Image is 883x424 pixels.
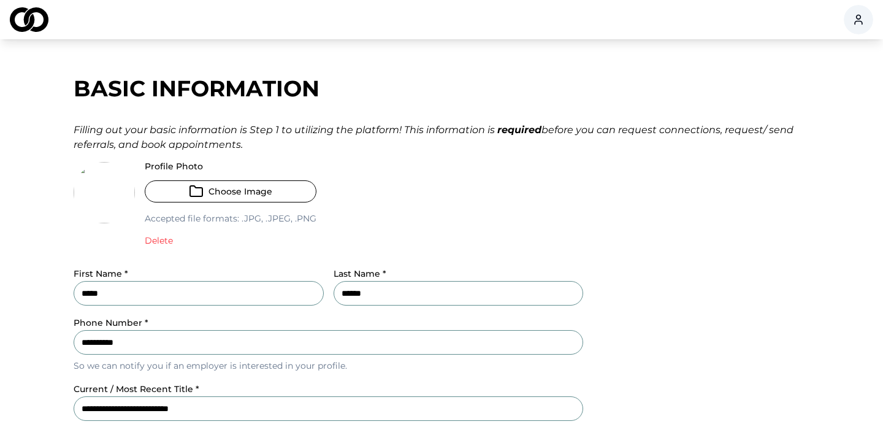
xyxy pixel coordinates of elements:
[145,162,316,171] label: Profile Photo
[239,213,316,224] span: .jpg, .jpeg, .png
[74,384,199,395] label: current / most recent title *
[145,212,316,225] p: Accepted file formats:
[497,124,541,136] strong: required
[334,268,386,279] label: Last Name *
[145,234,173,247] button: Delete
[10,7,48,32] img: logo
[74,360,583,372] p: So we can notify you if an employer is interested in your profile.
[74,268,128,279] label: First Name *
[74,76,809,101] div: Basic Information
[74,123,809,152] div: Filling out your basic information is Step 1 to utilizing the platform! This information is befor...
[145,180,316,202] button: Choose Image
[74,162,135,223] img: a3682a11-996a-439a-b5be-092413d4cf70
[74,317,148,328] label: Phone Number *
